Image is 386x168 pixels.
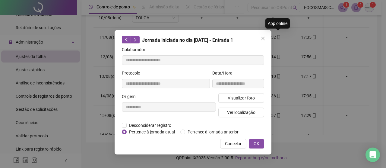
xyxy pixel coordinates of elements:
[225,140,242,147] span: Cancelar
[261,36,265,41] span: close
[122,46,149,53] label: Colaborador
[127,129,177,135] span: Pertence à jornada atual
[254,140,259,147] span: OK
[127,122,174,129] span: Desconsiderar registro
[122,93,139,100] label: Origem
[122,36,131,43] button: left
[122,36,264,44] div: Jornada iniciada no dia [DATE] - Entrada 1
[122,70,144,76] label: Protocolo
[218,93,264,103] button: Visualizar foto
[265,18,290,29] div: App online
[212,70,236,76] label: Data/Hora
[131,36,140,43] button: right
[227,109,255,116] span: Ver localização
[249,139,264,148] button: OK
[133,38,137,42] span: right
[185,129,241,135] span: Pertence à jornada anterior
[124,38,128,42] span: left
[365,148,380,162] div: Open Intercom Messenger
[258,34,268,43] button: Close
[220,139,246,148] button: Cancelar
[228,95,255,101] span: Visualizar foto
[218,108,264,117] button: Ver localização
